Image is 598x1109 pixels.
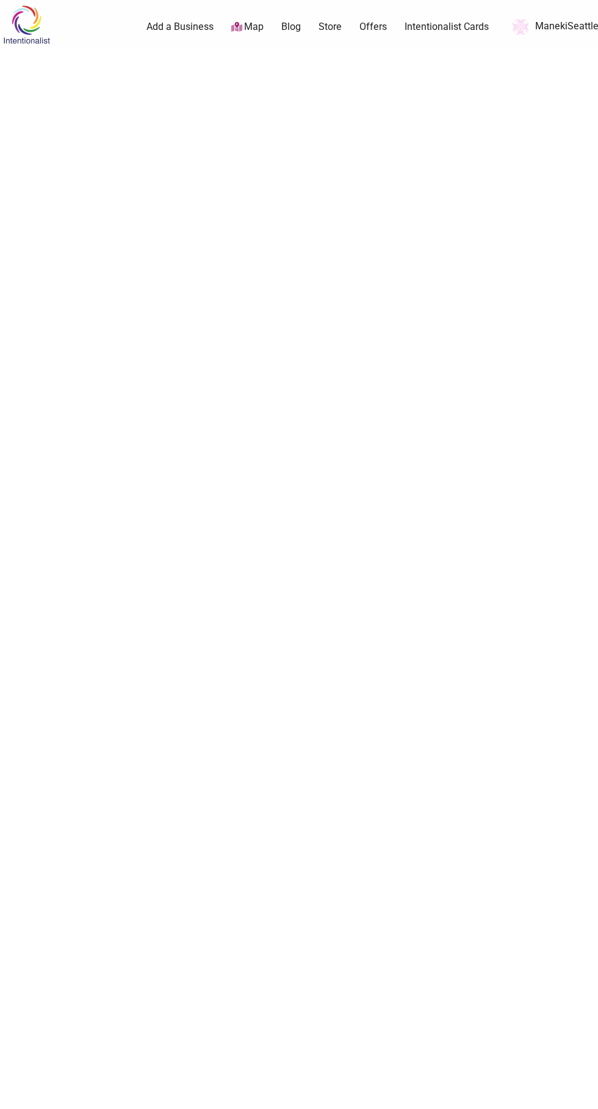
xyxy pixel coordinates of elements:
a: Add a Business [146,20,214,34]
a: Offers [359,20,387,34]
a: Map [231,20,264,34]
a: Blog [281,20,301,34]
a: Store [319,20,342,34]
a: Intentionalist Cards [405,20,489,34]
